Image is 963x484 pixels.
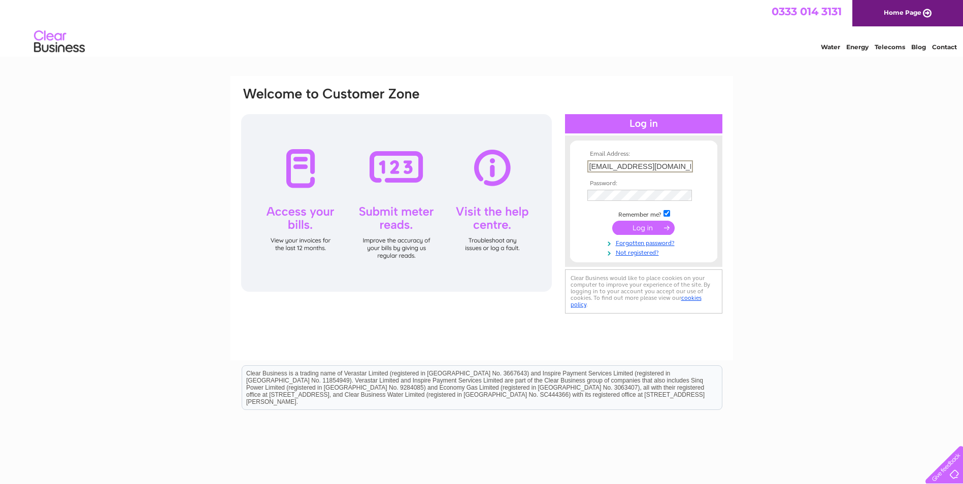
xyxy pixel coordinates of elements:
input: Submit [612,221,675,235]
a: Forgotten password? [587,237,703,247]
a: Energy [846,43,869,51]
div: Clear Business is a trading name of Verastar Limited (registered in [GEOGRAPHIC_DATA] No. 3667643... [242,6,722,49]
td: Remember me? [585,209,703,219]
a: Contact [932,43,957,51]
a: 0333 014 3131 [772,5,842,18]
th: Password: [585,180,703,187]
img: logo.png [34,26,85,57]
a: Telecoms [875,43,905,51]
a: Water [821,43,840,51]
a: Not registered? [587,247,703,257]
div: Clear Business would like to place cookies on your computer to improve your experience of the sit... [565,269,722,314]
a: cookies policy [571,294,702,308]
th: Email Address: [585,151,703,158]
a: Blog [911,43,926,51]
